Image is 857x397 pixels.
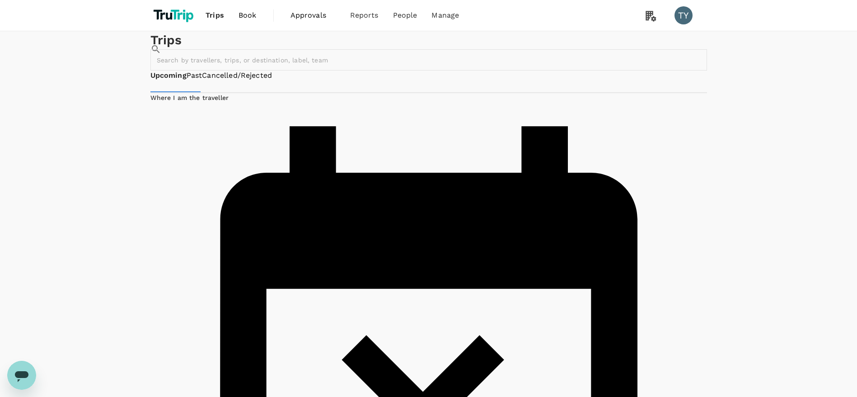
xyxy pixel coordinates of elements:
span: Reports [350,10,379,21]
img: TruTrip logo [150,5,199,25]
span: Book [239,10,257,21]
iframe: Button to launch messaging window [7,361,36,390]
span: Approvals [290,10,336,21]
span: People [393,10,417,21]
span: Trips [206,10,224,21]
span: Manage [431,10,459,21]
div: TY [674,6,693,24]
